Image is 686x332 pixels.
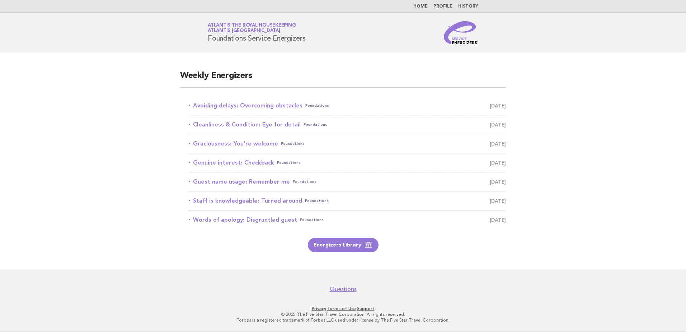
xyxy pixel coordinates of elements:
[413,4,428,9] a: Home
[123,312,563,317] p: © 2025 The Five Star Travel Corporation. All rights reserved.
[490,177,506,187] span: [DATE]
[305,101,329,111] span: Foundations
[189,177,506,187] a: Guest name usage: Remember meFoundations [DATE]
[208,23,306,42] h1: Foundations Service Energizers
[189,158,506,168] a: Genuine interest: CheckbackFoundations [DATE]
[123,317,563,323] p: Forbes is a registered trademark of Forbes LLC used under license by The Five Star Travel Corpora...
[180,70,506,88] h2: Weekly Energizers
[444,21,478,44] img: Service Energizers
[433,4,452,9] a: Profile
[300,215,324,225] span: Foundations
[490,139,506,149] span: [DATE]
[305,196,329,206] span: Foundations
[327,306,356,311] a: Terms of Use
[123,306,563,312] p: · ·
[490,158,506,168] span: [DATE]
[277,158,301,168] span: Foundations
[490,196,506,206] span: [DATE]
[490,120,506,130] span: [DATE]
[208,29,280,33] span: Atlantis [GEOGRAPHIC_DATA]
[189,139,506,149] a: Graciousness: You're welcomeFoundations [DATE]
[293,177,316,187] span: Foundations
[490,101,506,111] span: [DATE]
[357,306,375,311] a: Support
[189,120,506,130] a: Cleanliness & Condition: Eye for detailFoundations [DATE]
[330,286,357,293] a: Questions
[189,196,506,206] a: Staff is knowledgeable: Turned aroundFoundations [DATE]
[308,238,379,252] a: Energizers Library
[312,306,326,311] a: Privacy
[458,4,478,9] a: History
[281,139,305,149] span: Foundations
[208,23,296,33] a: Atlantis the Royal HousekeepingAtlantis [GEOGRAPHIC_DATA]
[490,215,506,225] span: [DATE]
[189,101,506,111] a: Avoiding delays: Overcoming obstaclesFoundations [DATE]
[304,120,327,130] span: Foundations
[189,215,506,225] a: Words of apology: Disgruntled guestFoundations [DATE]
